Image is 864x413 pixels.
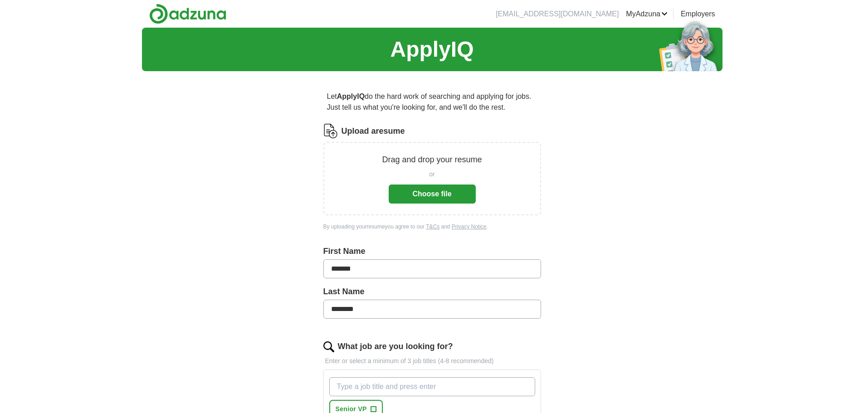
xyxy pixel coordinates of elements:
[323,124,338,138] img: CV Icon
[323,223,541,231] div: By uploading your resume you agree to our and .
[323,245,541,258] label: First Name
[496,9,619,19] li: [EMAIL_ADDRESS][DOMAIN_NAME]
[681,9,715,19] a: Employers
[390,33,473,66] h1: ApplyIQ
[323,87,541,117] p: Let do the hard work of searching and applying for jobs. Just tell us what you're looking for, an...
[323,286,541,298] label: Last Name
[338,340,453,353] label: What job are you looking for?
[149,4,226,24] img: Adzuna logo
[329,377,535,396] input: Type a job title and press enter
[429,170,434,179] span: or
[382,154,482,166] p: Drag and drop your resume
[323,341,334,352] img: search.png
[323,356,541,366] p: Enter or select a minimum of 3 job titles (4-8 recommended)
[337,92,365,100] strong: ApplyIQ
[452,224,487,230] a: Privacy Notice
[389,185,476,204] button: Choose file
[626,9,668,19] a: MyAdzuna
[426,224,439,230] a: T&Cs
[342,125,405,137] label: Upload a resume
